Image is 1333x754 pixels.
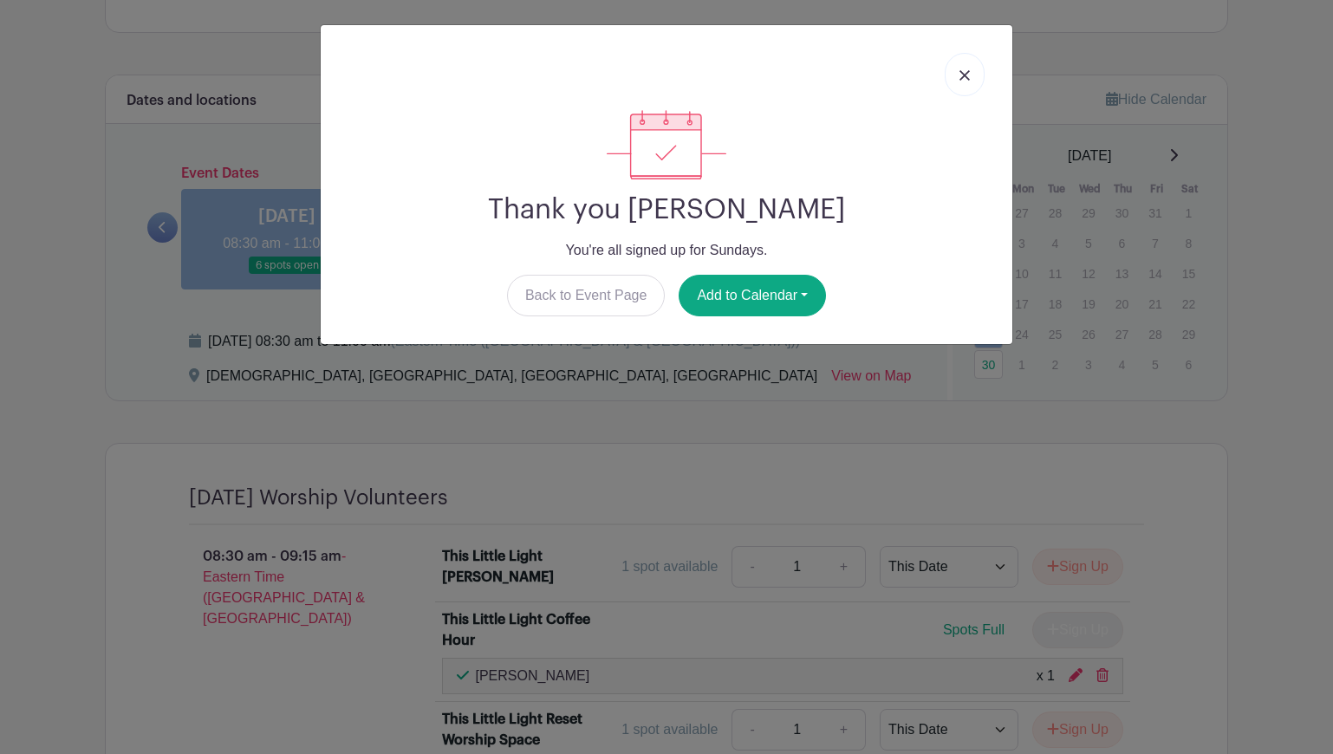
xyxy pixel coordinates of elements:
[679,275,826,316] button: Add to Calendar
[507,275,666,316] a: Back to Event Page
[335,193,998,226] h2: Thank you [PERSON_NAME]
[607,110,726,179] img: signup_complete-c468d5dda3e2740ee63a24cb0ba0d3ce5d8a4ecd24259e683200fb1569d990c8.svg
[335,240,998,261] p: You're all signed up for Sundays.
[959,70,970,81] img: close_button-5f87c8562297e5c2d7936805f587ecaba9071eb48480494691a3f1689db116b3.svg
